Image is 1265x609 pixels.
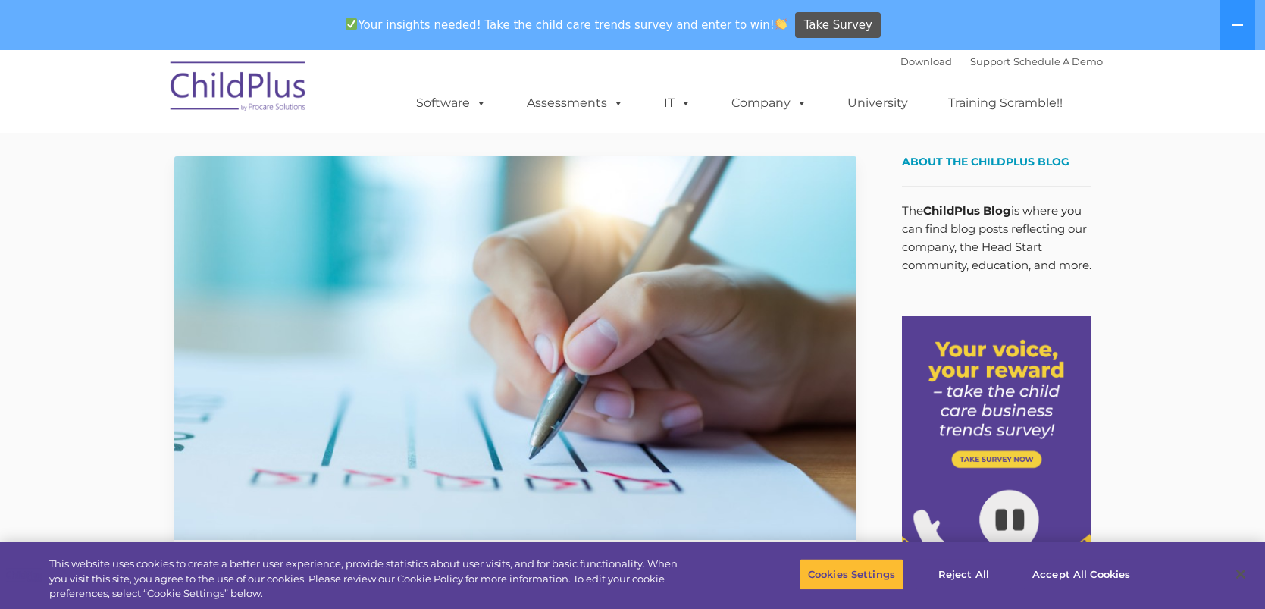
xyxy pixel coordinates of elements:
span: Take Survey [804,12,872,39]
button: Close [1224,557,1257,591]
img: ✅ [346,18,357,30]
a: Download [900,55,952,67]
span: Your insights needed! Take the child care trends survey and enter to win! [340,10,794,39]
font: | [900,55,1103,67]
div: This website uses cookies to create a better user experience, provide statistics about user visit... [49,557,696,601]
img: Efficiency Boost: ChildPlus Online's Enhanced Family Pre-Application Process - Streamlining Appli... [174,156,856,540]
a: Schedule A Demo [1013,55,1103,67]
a: Support [970,55,1010,67]
button: Reject All [916,558,1011,590]
button: Accept All Cookies [1024,558,1138,590]
button: Cookies Settings [800,558,903,590]
strong: ChildPlus Blog [923,203,1011,218]
a: Company [716,88,822,118]
img: 👏 [775,18,787,30]
a: IT [649,88,706,118]
a: University [832,88,923,118]
span: About the ChildPlus Blog [902,155,1069,168]
a: Take Survey [795,12,881,39]
a: Software [401,88,502,118]
a: Training Scramble!! [933,88,1078,118]
img: ChildPlus by Procare Solutions [163,51,315,127]
p: The is where you can find blog posts reflecting our company, the Head Start community, education,... [902,202,1091,275]
a: Assessments [512,88,639,118]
